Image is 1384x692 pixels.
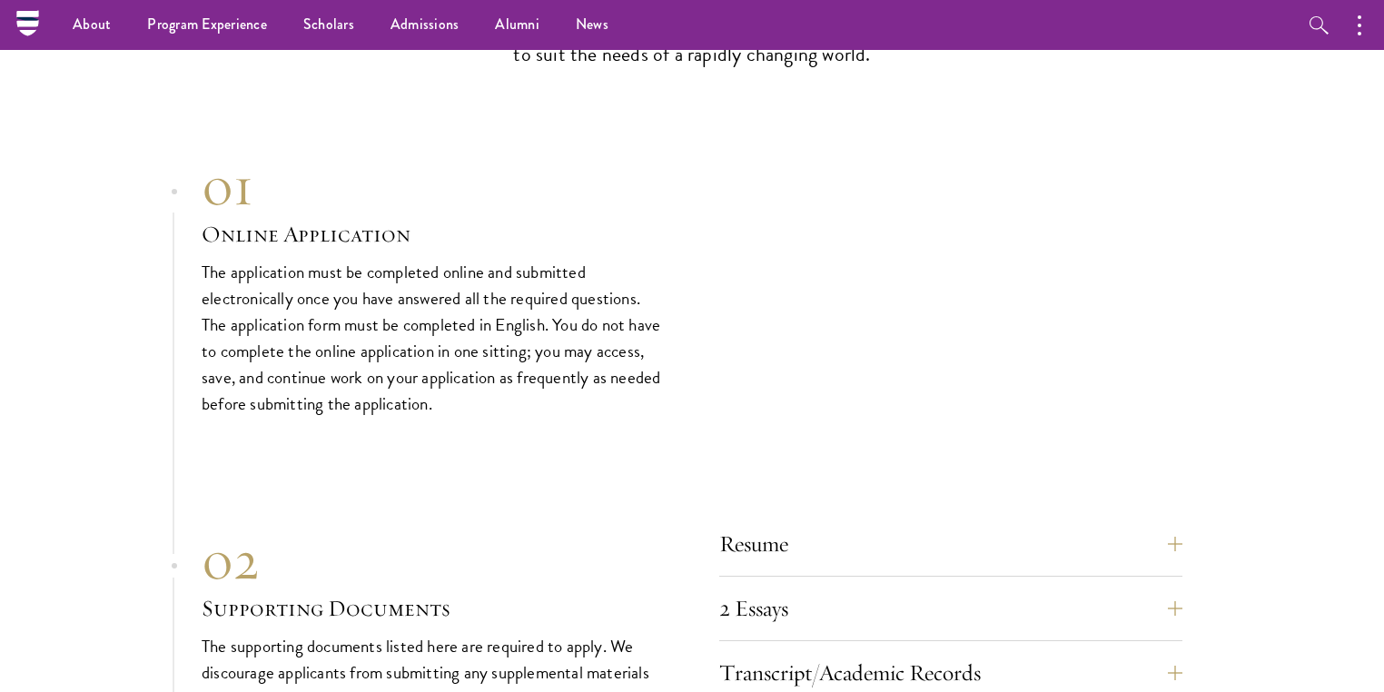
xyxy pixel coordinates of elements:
button: 2 Essays [719,587,1182,630]
h3: Supporting Documents [202,593,665,624]
div: 02 [202,528,665,593]
div: 01 [202,153,665,219]
button: Resume [719,522,1182,566]
h3: Online Application [202,219,665,250]
p: The application must be completed online and submitted electronically once you have answered all ... [202,259,665,417]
